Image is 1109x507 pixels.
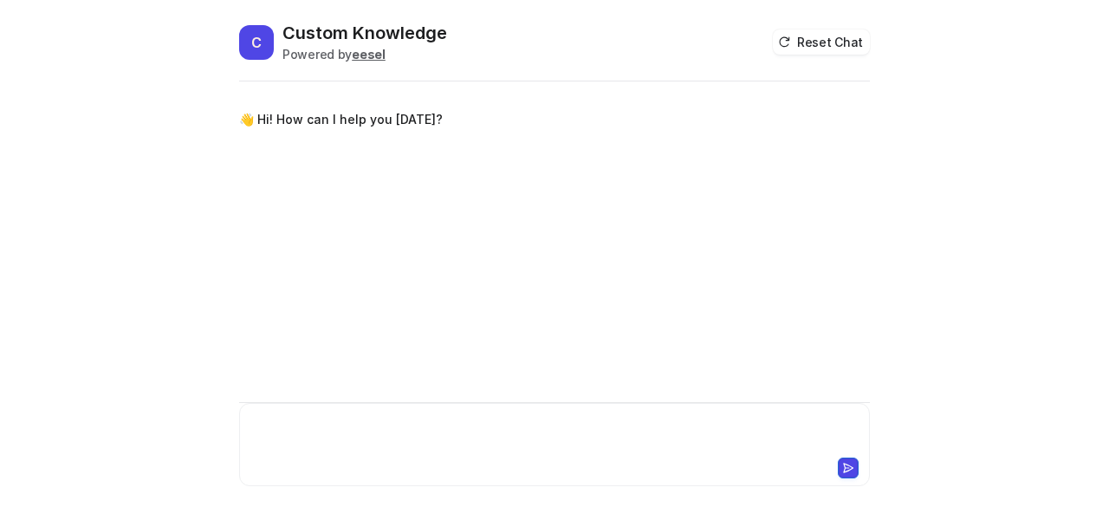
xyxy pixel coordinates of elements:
[239,109,443,130] p: 👋 Hi! How can I help you [DATE]?
[282,45,447,63] div: Powered by
[239,25,274,60] span: C
[773,29,870,55] button: Reset Chat
[282,21,447,45] h2: Custom Knowledge
[352,47,386,62] b: eesel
